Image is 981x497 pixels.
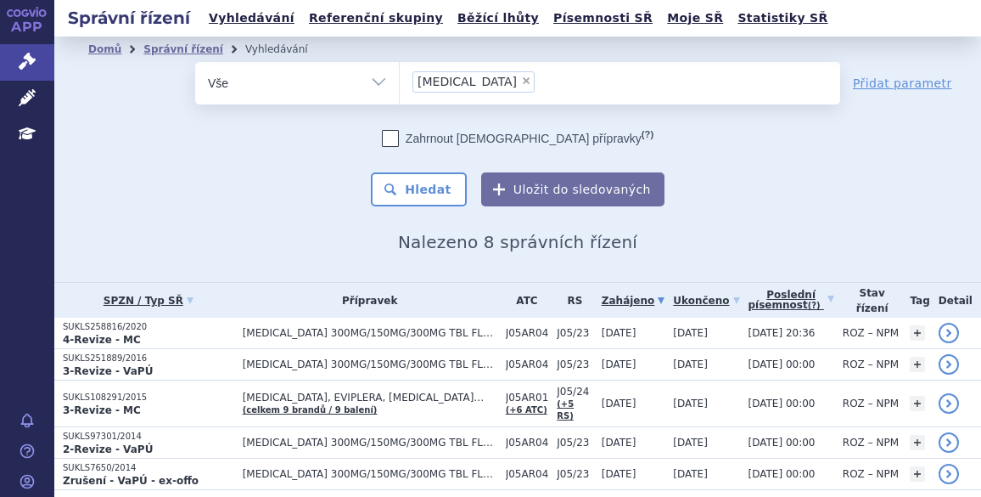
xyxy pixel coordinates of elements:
p: SUKLS7650/2014 [63,462,234,474]
span: [MEDICAL_DATA] [418,76,517,88]
span: J05/23 [557,359,593,370]
a: Vyhledávání [204,7,300,30]
span: J05/24 [557,386,593,398]
a: Domů [88,43,121,55]
span: ROZ – NPM [843,327,899,339]
span: J05AR04 [506,468,549,480]
span: [DATE] [673,327,708,339]
span: J05AR04 [506,327,549,339]
span: [DATE] [602,327,636,339]
a: Správní řízení [143,43,223,55]
th: Detail [930,283,981,318]
a: Ukončeno [673,289,739,313]
span: [DATE] 00:00 [748,398,816,409]
strong: 3-Revize - VaPÚ [63,365,153,377]
p: SUKLS97301/2014 [63,431,234,443]
a: Poslednípísemnost(?) [748,283,834,318]
span: J05/23 [557,437,593,449]
span: [MEDICAL_DATA], EVIPLERA, [MEDICAL_DATA]… [243,392,497,404]
strong: Zrušení - VaPÚ - ex-offo [63,475,199,487]
span: ROZ – NPM [843,398,899,409]
a: Moje SŘ [662,7,728,30]
a: Běžící lhůty [452,7,544,30]
span: J05AR04 [506,437,549,449]
p: SUKLS251889/2016 [63,353,234,364]
a: + [910,466,925,482]
a: Písemnosti SŘ [548,7,658,30]
a: detail [939,432,959,453]
a: detail [939,323,959,343]
a: detail [939,354,959,375]
span: J05AR01 [506,392,549,404]
span: × [521,76,531,86]
a: + [910,396,925,411]
p: SUKLS108291/2015 [63,392,234,404]
span: [DATE] [673,398,708,409]
span: [MEDICAL_DATA] 300MG/150MG/300MG TBL FLM 60 I [243,359,497,370]
a: (+5 RS) [557,399,574,421]
th: Stav řízení [834,283,902,318]
span: ROZ – NPM [843,359,899,370]
span: J05AR04 [506,359,549,370]
strong: 4-Revize - MC [63,334,141,346]
span: [DATE] 20:36 [748,327,816,339]
abbr: (?) [642,129,653,140]
a: + [910,357,925,372]
button: Uložit do sledovaných [481,172,664,206]
span: [DATE] [602,398,636,409]
span: J05/23 [557,468,593,480]
li: Vyhledávání [245,37,330,62]
th: RS [548,283,593,318]
a: Statistiky SŘ [732,7,832,30]
p: SUKLS258816/2020 [63,321,234,333]
a: + [910,325,925,341]
span: [DATE] [602,359,636,370]
span: [DATE] [673,468,708,480]
span: [DATE] [602,437,636,449]
a: (celkem 9 brandů / 9 balení) [243,405,378,415]
strong: 3-Revize - MC [63,404,141,416]
abbr: (?) [808,301,821,311]
a: SPZN / Typ SŘ [63,289,234,313]
span: Nalezeno 8 správních řízení [398,232,637,252]
a: (+6 ATC) [506,405,547,415]
span: [MEDICAL_DATA] 300MG/150MG/300MG TBL FLM 60 I [243,437,497,449]
h2: Správní řízení [54,6,204,30]
span: [DATE] 00:00 [748,468,816,480]
span: [DATE] 00:00 [748,359,816,370]
a: Přidat parametr [853,75,952,92]
input: [MEDICAL_DATA] [540,71,549,92]
span: [MEDICAL_DATA] 300MG/150MG/300MG TBL FLM 60 I [243,327,497,339]
strong: 2-Revize - VaPÚ [63,443,153,455]
a: Referenční skupiny [304,7,448,30]
span: J05/23 [557,327,593,339]
span: [DATE] [602,468,636,480]
span: [DATE] [673,437,708,449]
a: detail [939,393,959,414]
th: Tag [901,283,929,318]
span: [MEDICAL_DATA] 300MG/150MG/300MG TBL FLM 60 [243,468,497,480]
label: Zahrnout [DEMOGRAPHIC_DATA] přípravky [382,130,653,147]
a: Zahájeno [602,289,664,313]
th: ATC [497,283,549,318]
a: + [910,435,925,450]
span: ROZ – NPM [843,468,899,480]
button: Hledat [371,172,467,206]
span: [DATE] 00:00 [748,437,816,449]
span: [DATE] [673,359,708,370]
a: detail [939,464,959,484]
span: ROZ – NPM [843,437,899,449]
th: Přípravek [234,283,497,318]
